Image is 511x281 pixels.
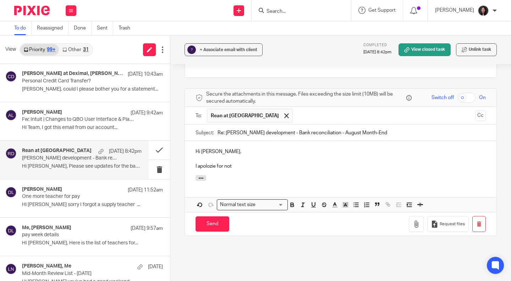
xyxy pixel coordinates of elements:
[22,240,163,246] p: HI [PERSON_NAME], Here is the list of teachers for...
[22,194,135,200] p: One more teacher for pay
[435,7,474,14] p: [PERSON_NAME]
[440,221,465,227] span: Request files
[128,71,163,78] p: [DATE] 10:43am
[5,187,17,198] img: svg%3E
[206,91,405,105] span: Secure the attachments in this message. Files exceeding the size limit (10MB) will be secured aut...
[219,201,257,209] span: Normal text size
[97,21,113,35] a: Sent
[47,47,55,52] div: 99+
[22,271,135,277] p: Mid-Month Review List - [DATE]
[109,148,142,155] p: [DATE] 8:42pm
[83,47,89,52] div: 31
[20,44,59,55] a: Priority99+
[478,5,489,16] img: Lili%20square.jpg
[196,163,486,170] p: I apolozie for not
[5,148,17,159] img: svg%3E
[148,263,163,270] p: [DATE]
[211,112,279,119] span: Rean at [GEOGRAPHIC_DATA]
[37,21,68,35] a: Reassigned
[266,9,330,15] input: Search
[14,21,32,35] a: To do
[5,46,16,53] span: View
[363,43,387,47] span: Completed
[14,22,267,36] p: BMO Chequing -
[5,109,17,121] img: svg%3E
[196,112,203,119] label: To:
[14,22,267,35] strong: reconciled as of [DATE]. [PERSON_NAME] didn't yet uploaded the August statement nor can be extrac...
[22,187,62,193] h4: [PERSON_NAME]
[363,49,391,55] p: [DATE] 8:42pm
[22,125,163,131] p: Hi Team, I got this email from our account...
[22,163,142,169] p: Hi [PERSON_NAME], Please see updates for the bank...
[22,148,92,154] h4: Rean at [GEOGRAPHIC_DATA]
[479,94,486,101] span: On
[5,225,17,236] img: svg%3E
[74,21,92,35] a: Done
[200,48,257,52] span: + Associate email with client
[427,216,468,232] button: Request files
[22,232,135,238] p: pay week details
[68,66,117,71] em: Advertising & Promo
[22,202,163,208] p: Hi [PERSON_NAME] sorry I forgot a supply teacher ...
[187,45,196,54] div: ?
[258,201,284,209] input: Search for option
[368,8,396,13] span: Get Support
[196,129,214,136] label: Subject:
[22,86,163,92] p: [PERSON_NAME], could I please bother you for a statement...
[5,263,17,275] img: svg%3E
[22,225,71,231] h4: Me, [PERSON_NAME]
[22,71,124,77] h4: [PERSON_NAME] at Deximal, [PERSON_NAME]
[22,109,62,115] h4: [PERSON_NAME]
[59,44,92,55] a: Other31
[14,36,267,43] p: BMO Mastercard - reconciled as of [DATE]
[22,117,135,123] p: Fw: Intuit | Changes to QBO User Interface & Platform Launch
[399,43,451,56] a: View closed task
[22,263,71,269] h4: [PERSON_NAME], Me
[131,225,163,232] p: [DATE] 9:57am
[128,187,163,194] p: [DATE] 11:52am
[196,148,486,155] p: Hi [PERSON_NAME],
[22,155,118,161] p: [PERSON_NAME] development - Bank reconciliation - August Month-End
[5,71,17,82] img: svg%3E
[217,199,288,210] div: Search for option
[196,216,229,232] input: Send
[185,43,263,56] button: ? + Associate email with client
[475,110,486,121] button: Cc
[22,78,135,84] p: Personal Credit Card Transfer?
[131,109,163,117] p: [DATE] 9:42am
[119,21,136,35] a: Trash
[14,6,50,15] img: Pixie
[432,94,454,101] span: Switch off
[456,43,497,56] button: Unlink task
